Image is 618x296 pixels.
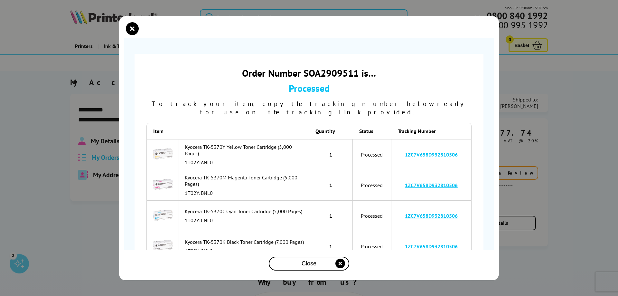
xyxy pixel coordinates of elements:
img: Kyocera TK-5370K Black Toner Cartridge (7,000 Pages) [152,234,174,257]
button: close modal [127,24,137,33]
div: 1T02YJBNL0 [185,190,305,196]
div: Processed [146,82,472,94]
td: 1 [309,201,353,231]
div: Kyocera TK-5370K Black Toner Cartridge (7,000 Pages) [185,239,305,245]
span: To track your item, copy the tracking number below ready for use on the tracking link provided. [152,100,467,116]
th: Status [353,123,391,139]
a: 1ZC7V658D932810506 [405,243,458,250]
button: close modal [269,257,349,271]
div: Kyocera TK-5370C Cyan Toner Cartridge (5,000 Pages) [185,208,305,215]
td: Processed [353,231,391,262]
th: Quantity [309,123,353,139]
img: Kyocera TK-5370C Cyan Toner Cartridge (5,000 Pages) [152,204,174,226]
td: Processed [353,201,391,231]
div: 1T02YJCNL0 [185,217,305,224]
div: 1T02YJANL0 [185,159,305,166]
span: Close [302,260,316,267]
th: Tracking Number [391,123,472,139]
img: Kyocera TK-5370M Magenta Toner Cartridge (5,000 Pages) [152,173,174,196]
div: Kyocera TK-5370Y Yellow Toner Cartridge (5,000 Pages) [185,144,305,157]
div: Kyocera TK-5370M Magenta Toner Cartridge (5,000 Pages) [185,174,305,187]
div: 1T02YJ0NL0 [185,248,305,254]
td: 1 [309,170,353,201]
td: Processed [353,139,391,170]
div: Order Number SOA2909511 is… [146,67,472,79]
a: 1ZC7V658D932810506 [405,151,458,158]
td: 1 [309,139,353,170]
td: Processed [353,170,391,201]
a: 1ZC7V658D932810506 [405,182,458,188]
td: 1 [309,231,353,262]
img: Kyocera TK-5370Y Yellow Toner Cartridge (5,000 Pages) [152,143,174,165]
th: Item [146,123,179,139]
a: 1ZC7V658D932810506 [405,213,458,219]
